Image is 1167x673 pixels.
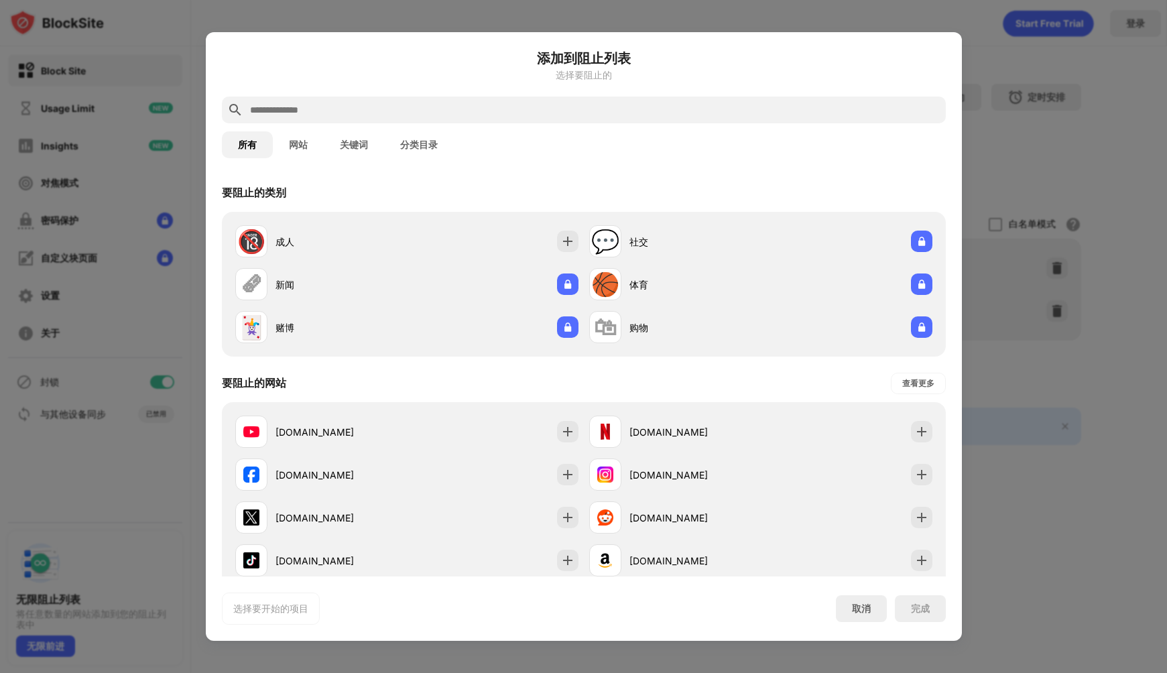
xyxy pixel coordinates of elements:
[275,468,407,482] div: [DOMAIN_NAME]
[233,602,308,615] div: 选择要开始的项目
[275,425,407,439] div: [DOMAIN_NAME]
[222,131,273,158] button: 所有
[243,467,259,483] img: favicons
[597,424,613,440] img: favicons
[243,424,259,440] img: favicons
[597,552,613,568] img: favicons
[597,509,613,526] img: favicons
[275,554,407,568] div: [DOMAIN_NAME]
[591,271,619,298] div: 🏀
[629,320,761,334] div: 购物
[629,468,761,482] div: [DOMAIN_NAME]
[237,314,265,341] div: 🃏
[227,102,243,118] img: search.svg
[902,377,934,390] div: 查看更多
[324,131,384,158] button: 关键词
[273,131,324,158] button: 网站
[222,70,946,80] div: 选择要阻止的
[629,425,761,439] div: [DOMAIN_NAME]
[594,314,617,341] div: 🛍
[629,235,761,249] div: 社交
[243,552,259,568] img: favicons
[591,228,619,255] div: 💬
[629,554,761,568] div: [DOMAIN_NAME]
[222,48,946,68] h6: 添加到阻止列表
[275,278,407,292] div: 新闻
[911,603,930,614] div: 完成
[384,131,454,158] button: 分类目录
[222,186,286,200] div: 要阻止的类别
[243,509,259,526] img: favicons
[852,603,871,615] div: 取消
[237,228,265,255] div: 🔞
[629,278,761,292] div: 体育
[629,511,761,525] div: [DOMAIN_NAME]
[275,511,407,525] div: [DOMAIN_NAME]
[597,467,613,483] img: favicons
[240,271,263,298] div: 🗞
[275,235,407,249] div: 成人
[222,376,286,391] div: 要阻止的网站
[275,320,407,334] div: 赌博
